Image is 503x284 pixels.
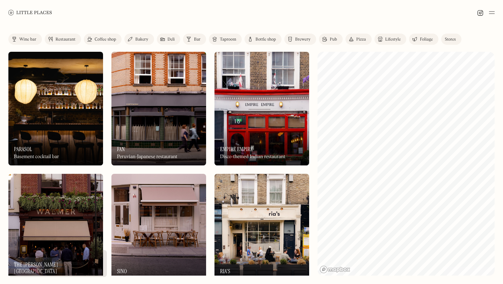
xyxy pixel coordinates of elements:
div: Coffee shop [95,37,116,42]
a: Pizza [345,34,372,45]
div: Brewery [295,37,311,42]
img: Fan [111,52,206,165]
h3: Ria's [220,268,230,275]
a: Restaurant [45,34,81,45]
h3: Fan [117,146,125,152]
a: Empire EmpireEmpire EmpireEmpire EmpireDisco-themed Indian restaurant [214,52,309,165]
a: Deli [157,34,181,45]
a: ParasolParasolParasolBasement cocktail bar [8,52,103,165]
img: Empire Empire [214,52,309,165]
a: FanFanFanPeruvian-Japanese restaurant [111,52,206,165]
div: Deli [168,37,175,42]
div: Stores [445,37,456,42]
a: 🍪 Accept cookies [14,257,63,270]
div: Lifestyle [385,37,401,42]
img: Parasol [8,52,103,165]
div: Settings [68,261,85,266]
a: Stores [441,34,461,45]
div: Bakery [135,37,148,42]
div: Basement cocktail bar [14,154,59,160]
div: Pub [330,37,337,42]
div: Bar [194,37,201,42]
a: Pub [319,34,343,45]
a: Close Cookie Popup [87,256,101,270]
div: Restaurant [56,37,75,42]
div: Wine bar [19,37,36,42]
a: Mapbox homepage [320,265,350,274]
a: Bakery [124,34,154,45]
a: Settings [68,256,85,271]
div: Bottle shop [255,37,276,42]
a: Taproom [209,34,242,45]
canvas: Map [318,52,495,276]
div: Foliage [420,37,433,42]
a: Foliage [409,34,438,45]
a: Lifestyle [374,34,406,45]
a: Bottle shop [245,34,282,45]
div: Disco-themed Indian restaurant [220,154,285,160]
div: Taproom [220,37,236,42]
h3: Parasol [14,146,32,152]
a: Coffee shop [84,34,122,45]
div: 🍪 Accept cookies [20,260,57,267]
a: Wine bar [8,34,42,45]
a: Brewery [284,34,316,45]
div: Pizza [356,37,366,42]
h3: Sino [117,268,127,275]
h3: Empire Empire [220,146,253,152]
a: Bar [183,34,206,45]
div: Peruvian-Japanese restaurant [117,154,177,160]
